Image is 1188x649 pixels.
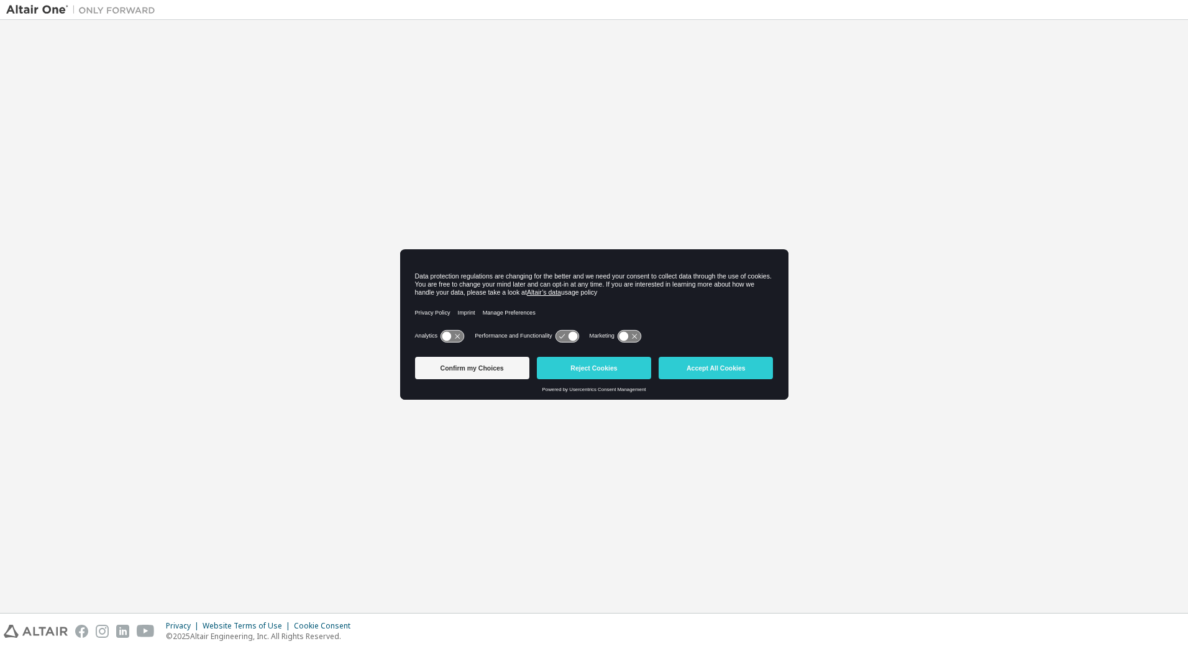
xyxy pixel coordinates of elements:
div: Privacy [166,621,203,631]
img: facebook.svg [75,625,88,638]
img: linkedin.svg [116,625,129,638]
img: altair_logo.svg [4,625,68,638]
div: Website Terms of Use [203,621,294,631]
p: © 2025 Altair Engineering, Inc. All Rights Reserved. [166,631,358,642]
div: Cookie Consent [294,621,358,631]
img: Altair One [6,4,162,16]
img: youtube.svg [137,625,155,638]
img: instagram.svg [96,625,109,638]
